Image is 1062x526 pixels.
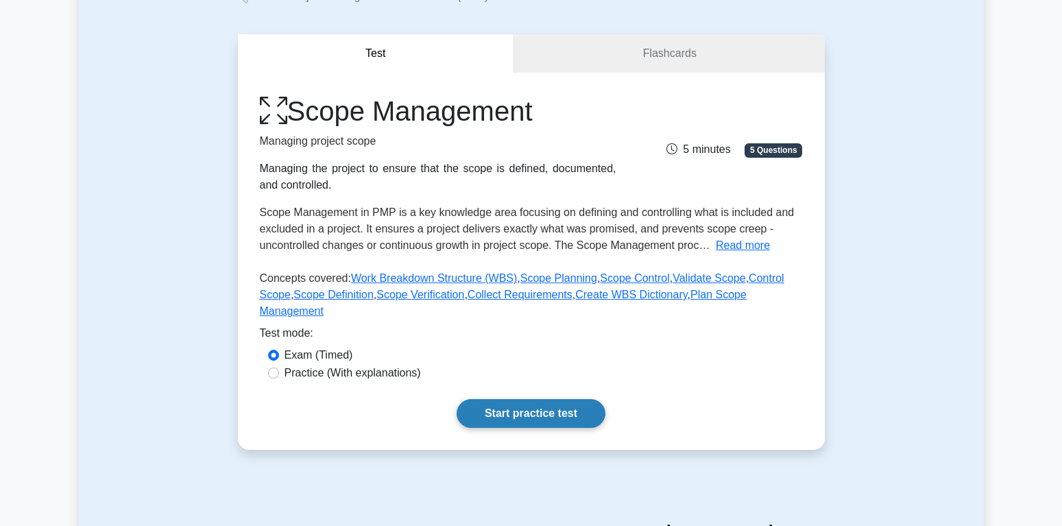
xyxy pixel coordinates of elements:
[716,237,770,254] button: Read more
[468,289,572,300] a: Collect Requirements
[260,270,803,325] p: Concepts covered: , , , , , , , , ,
[351,272,517,284] a: Work Breakdown Structure (WBS)
[293,289,374,300] a: Scope Definition
[238,34,515,73] button: Test
[666,143,730,155] span: 5 minutes
[457,399,605,428] a: Start practice test
[600,272,669,284] a: Scope Control
[745,143,802,157] span: 5 Questions
[260,95,616,128] h1: Scope Management
[376,289,464,300] a: Scope Verification
[673,272,745,284] a: Validate Scope
[260,325,803,347] div: Test mode:
[514,34,824,73] a: Flashcards
[260,133,616,150] p: Managing project scope
[575,289,687,300] a: Create WBS Dictionary
[520,272,597,284] a: Scope Planning
[260,160,616,193] div: Managing the project to ensure that the scope is defined, documented, and controlled.
[285,347,353,363] label: Exam (Timed)
[260,206,795,251] span: Scope Management in PMP is a key knowledge area focusing on defining and controlling what is incl...
[285,365,421,381] label: Practice (With explanations)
